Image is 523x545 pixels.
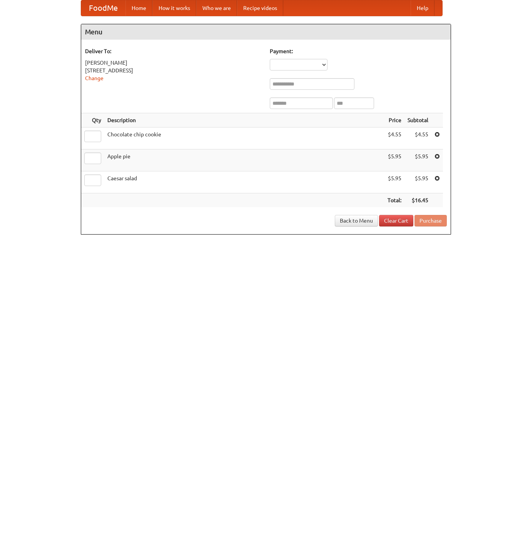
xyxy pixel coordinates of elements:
[85,47,262,55] h5: Deliver To:
[125,0,152,16] a: Home
[85,59,262,67] div: [PERSON_NAME]
[81,0,125,16] a: FoodMe
[104,171,384,193] td: Caesar salad
[85,75,104,81] a: Change
[196,0,237,16] a: Who we are
[384,193,404,208] th: Total:
[404,193,431,208] th: $16.45
[104,149,384,171] td: Apple pie
[384,149,404,171] td: $5.95
[81,24,451,40] h4: Menu
[81,113,104,127] th: Qty
[85,67,262,74] div: [STREET_ADDRESS]
[404,127,431,149] td: $4.55
[379,215,413,226] a: Clear Cart
[104,113,384,127] th: Description
[152,0,196,16] a: How it works
[414,215,447,226] button: Purchase
[384,127,404,149] td: $4.55
[384,171,404,193] td: $5.95
[270,47,447,55] h5: Payment:
[411,0,434,16] a: Help
[404,113,431,127] th: Subtotal
[384,113,404,127] th: Price
[104,127,384,149] td: Chocolate chip cookie
[237,0,283,16] a: Recipe videos
[335,215,378,226] a: Back to Menu
[404,171,431,193] td: $5.95
[404,149,431,171] td: $5.95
